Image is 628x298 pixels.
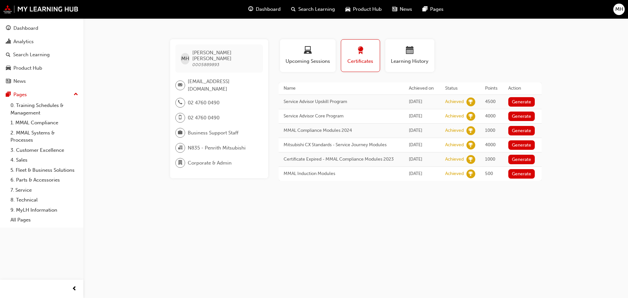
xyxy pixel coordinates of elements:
[409,99,422,104] span: Wed Sep 10 2025 14:25:59 GMT+1000 (Australian Eastern Standard Time)
[409,142,422,148] span: Tue May 28 2024 13:13:47 GMT+1000 (Australian Eastern Standard Time)
[13,91,27,98] div: Pages
[480,82,503,95] th: Points
[508,169,535,179] button: Generate
[8,100,81,118] a: 0. Training Schedules & Management
[8,165,81,175] a: 5. Fleet & Business Solutions
[466,112,475,121] span: learningRecordVerb_ACHIEVE-icon
[417,3,449,16] a: pages-iconPages
[392,5,397,13] span: news-icon
[8,128,81,145] a: 2. MMAL Systems & Processes
[13,78,26,85] div: News
[353,6,382,13] span: Product Hub
[178,159,183,167] span: department-icon
[357,46,364,55] span: award-icon
[485,128,495,133] span: 1000
[192,62,219,67] span: 0005889893
[390,58,429,65] span: Learning History
[430,6,444,13] span: Pages
[178,114,183,122] span: mobile-icon
[409,113,422,119] span: Fri Aug 16 2024 14:13:19 GMT+1000 (Australian Eastern Standard Time)
[285,58,331,65] span: Upcoming Sessions
[466,169,475,178] span: learningRecordVerb_ACHIEVE-icon
[387,3,417,16] a: news-iconNews
[8,205,81,215] a: 9. MyLH Information
[279,123,404,138] td: MMAL Compliance Modules 2024
[385,39,434,72] button: Learning History
[178,129,183,137] span: briefcase-icon
[400,6,412,13] span: News
[466,126,475,135] span: learningRecordVerb_ACHIEVE-icon
[13,51,50,59] div: Search Learning
[423,5,427,13] span: pages-icon
[508,155,535,164] button: Generate
[72,285,77,293] span: prev-icon
[192,50,257,61] span: [PERSON_NAME] [PERSON_NAME]
[466,97,475,106] span: learningRecordVerb_ACHIEVE-icon
[8,185,81,195] a: 7. Service
[406,46,414,55] span: calendar-icon
[279,95,404,109] td: Service Advisor Upskill Program
[181,55,189,62] span: MH
[503,82,542,95] th: Action
[6,52,10,58] span: search-icon
[188,99,219,107] span: 02 4760 0490
[445,113,464,119] div: Achieved
[440,82,480,95] th: Status
[466,155,475,164] span: learningRecordVerb_ACHIEVE-icon
[341,39,380,72] button: Certificates
[3,75,81,87] a: News
[286,3,340,16] a: search-iconSearch Learning
[8,145,81,155] a: 3. Customer Excellence
[445,171,464,177] div: Achieved
[188,144,246,152] span: N835 - Penrith Mitsubishi
[508,112,535,121] button: Generate
[409,156,422,162] span: Tue May 28 2024 10:17:58 GMT+1000 (Australian Eastern Standard Time)
[8,175,81,185] a: 6. Parts & Accessories
[485,142,496,148] span: 4000
[485,156,495,162] span: 1000
[13,64,42,72] div: Product Hub
[6,92,11,98] span: pages-icon
[291,5,296,13] span: search-icon
[8,215,81,225] a: All Pages
[3,21,81,89] button: DashboardAnalyticsSearch LearningProduct HubNews
[445,128,464,134] div: Achieved
[280,39,336,72] button: Upcoming Sessions
[6,79,11,84] span: news-icon
[279,138,404,152] td: Mitsubishi CX Standards - Service Journey Modules
[345,5,350,13] span: car-icon
[279,82,404,95] th: Name
[279,109,404,123] td: Service Advisor Core Program
[8,118,81,128] a: 1. MMAL Compliance
[445,99,464,105] div: Achieved
[3,89,81,101] button: Pages
[3,62,81,74] a: Product Hub
[243,3,286,16] a: guage-iconDashboard
[485,99,496,104] span: 4500
[256,6,281,13] span: Dashboard
[508,97,535,107] button: Generate
[445,156,464,163] div: Achieved
[340,3,387,16] a: car-iconProduct Hub
[508,126,535,135] button: Generate
[445,142,464,148] div: Achieved
[188,159,232,167] span: Corporate & Admin
[615,6,623,13] span: MH
[188,129,238,137] span: Business Support Staff
[6,39,11,45] span: chart-icon
[178,144,183,152] span: organisation-icon
[279,152,404,167] td: Certificate Expired - MMAL Compliance Modules 2023
[346,58,375,65] span: Certificates
[409,171,422,176] span: Mon May 13 2024 14:15:09 GMT+1000 (Australian Eastern Standard Time)
[13,38,34,45] div: Analytics
[6,26,11,31] span: guage-icon
[485,113,496,119] span: 4000
[3,22,81,34] a: Dashboard
[404,82,440,95] th: Achieved on
[409,128,422,133] span: Mon Jul 01 2024 11:56:51 GMT+1000 (Australian Eastern Standard Time)
[3,5,78,13] img: mmal
[13,25,38,32] div: Dashboard
[74,90,78,99] span: up-icon
[3,49,81,61] a: Search Learning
